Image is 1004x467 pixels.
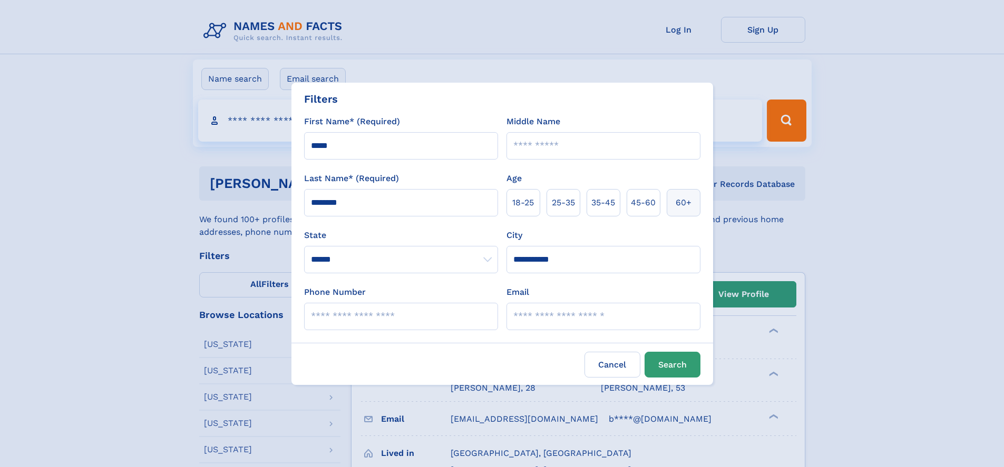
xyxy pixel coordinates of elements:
button: Search [645,352,700,377]
label: First Name* (Required) [304,115,400,128]
label: State [304,229,498,242]
span: 45‑60 [631,196,656,209]
label: Age [506,172,522,185]
label: City [506,229,522,242]
label: Phone Number [304,286,366,299]
span: 60+ [676,196,691,209]
label: Middle Name [506,115,560,128]
label: Last Name* (Required) [304,172,399,185]
div: Filters [304,91,338,107]
label: Cancel [584,352,640,377]
span: 25‑35 [552,196,575,209]
span: 35‑45 [591,196,615,209]
label: Email [506,286,529,299]
span: 18‑25 [512,196,534,209]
